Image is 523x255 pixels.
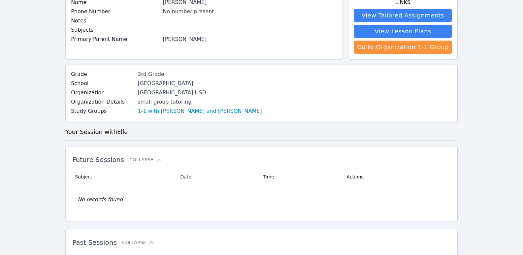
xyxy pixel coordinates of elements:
label: Notes [71,17,159,25]
label: School [71,80,134,87]
span: Past Sessions [72,239,117,246]
th: Subject [72,169,176,185]
th: Actions [343,169,450,185]
label: Organization [71,89,134,97]
label: Grade [71,70,134,78]
label: Organization Details [71,98,134,106]
button: Collapse [129,156,162,163]
label: Primary Parent Name [71,35,159,43]
div: small group tutoring [138,98,262,106]
td: No records found [72,185,451,214]
label: Phone Number [71,8,159,16]
div: [PERSON_NAME] [163,35,337,43]
a: 1-1 with [PERSON_NAME] and [PERSON_NAME] [138,107,262,115]
label: Study Groups [71,107,134,115]
span: Future Sessions [72,156,124,164]
div: [GEOGRAPHIC_DATA] USD [138,89,262,97]
button: Collapse [122,239,155,246]
a: View Lesson Plans [354,25,452,38]
a: View Tailored Assignments [354,9,452,22]
th: Time [259,169,343,185]
div: [GEOGRAPHIC_DATA] [138,80,262,87]
div: 3rd Grade [138,70,262,78]
div: No number present [163,8,337,16]
a: Go to Organization 1-1 Group [354,41,452,54]
label: Subjects [71,26,159,34]
h3: Your Session with Elle [65,127,458,137]
th: Date [176,169,259,185]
